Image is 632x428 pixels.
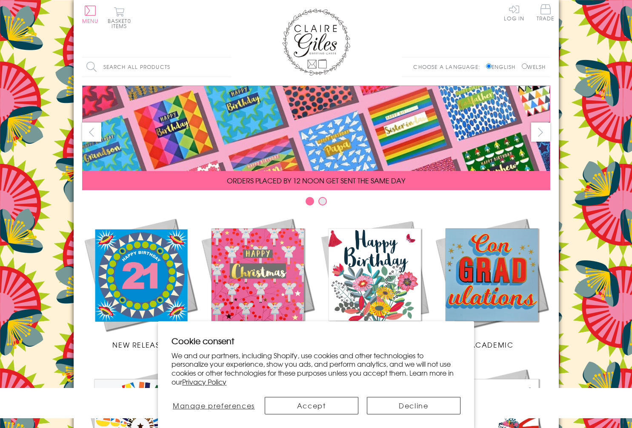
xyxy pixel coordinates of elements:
input: Search all products [82,57,231,77]
button: Accept [265,397,358,414]
button: Carousel Page 2 [318,197,327,205]
p: We and our partners, including Shopify, use cookies and other technologies to personalize your ex... [172,351,460,386]
button: prev [82,123,101,142]
a: Log In [504,4,524,21]
input: Welsh [522,63,527,69]
input: English [486,63,492,69]
span: Menu [82,17,99,25]
p: Choose a language: [413,63,484,71]
span: ORDERS PLACED BY 12 NOON GET SENT THE SAME DAY [227,175,405,185]
span: New Releases [112,340,168,350]
span: Academic [470,340,514,350]
a: Academic [433,216,550,350]
button: next [531,123,550,142]
button: Carousel Page 1 (Current Slide) [306,197,314,205]
span: 0 items [112,17,131,30]
img: Claire Giles Greetings Cards [282,9,350,76]
span: Manage preferences [173,400,255,411]
a: Birthdays [316,216,433,350]
label: Welsh [522,63,546,71]
a: Christmas [199,216,316,350]
label: English [486,63,520,71]
a: Trade [537,4,555,23]
button: Basket0 items [108,7,131,29]
span: Trade [537,4,555,21]
button: Decline [367,397,460,414]
button: Menu [82,6,99,23]
h2: Cookie consent [172,335,460,347]
a: New Releases [82,216,199,350]
button: Manage preferences [172,397,256,414]
div: Carousel Pagination [82,197,550,210]
a: Privacy Policy [182,377,226,387]
input: Search [223,57,231,77]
